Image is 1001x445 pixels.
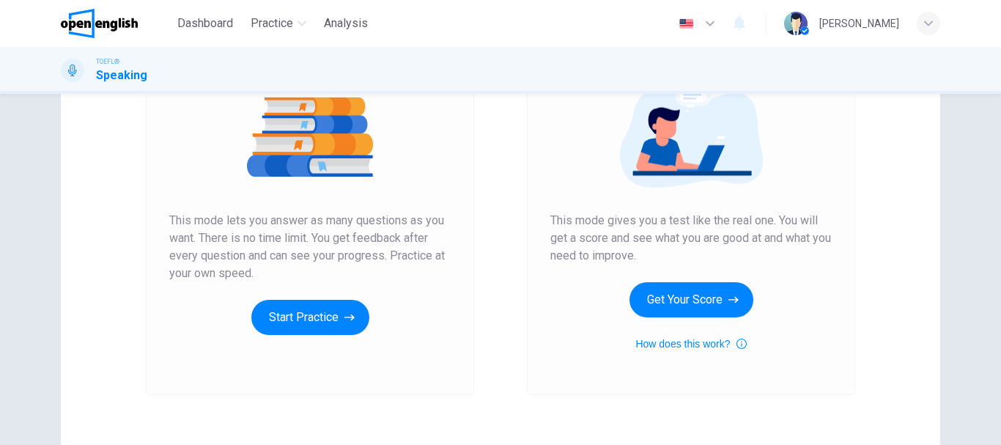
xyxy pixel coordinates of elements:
[635,335,746,353] button: How does this work?
[177,15,233,32] span: Dashboard
[169,212,451,282] span: This mode lets you answer as many questions as you want. There is no time limit. You get feedback...
[629,282,753,317] button: Get Your Score
[318,10,374,37] button: Analysis
[171,10,239,37] button: Dashboard
[251,300,369,335] button: Start Practice
[245,10,312,37] button: Practice
[96,56,119,67] span: TOEFL®
[677,18,695,29] img: en
[96,67,147,84] h1: Speaking
[61,9,138,38] img: OpenEnglish logo
[819,15,899,32] div: [PERSON_NAME]
[251,15,293,32] span: Practice
[61,9,171,38] a: OpenEnglish logo
[324,15,368,32] span: Analysis
[550,212,832,265] span: This mode gives you a test like the real one. You will get a score and see what you are good at a...
[784,12,808,35] img: Profile picture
